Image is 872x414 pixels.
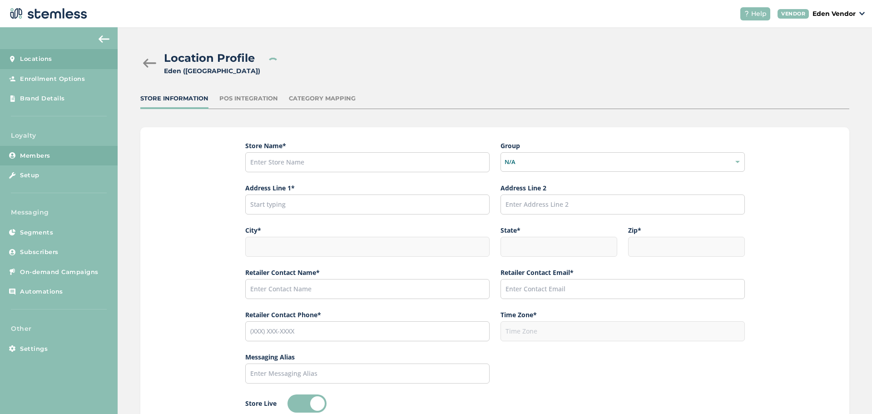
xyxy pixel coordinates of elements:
input: Enter Contact Name [245,279,490,299]
label: Zip [628,225,745,235]
span: Automations [20,287,63,296]
input: Enter Messaging Alias [245,364,490,384]
span: Brand Details [20,94,65,103]
label: Retailer Contact Email [500,268,745,277]
img: logo-dark-0685b13c.svg [7,5,87,23]
span: Members [20,151,50,160]
div: Eden ([GEOGRAPHIC_DATA]) [164,66,260,76]
img: icon_down-arrow-small-66adaf34.svg [859,12,865,15]
p: Eden Vendor [813,9,856,19]
label: Store Name [245,141,490,150]
iframe: Chat Widget [827,370,872,414]
img: icon-arrow-back-accent-c549486e.svg [99,35,109,43]
div: Store Information [140,94,208,103]
span: Segments [20,228,53,237]
span: Settings [20,344,48,354]
input: Start typing [245,195,490,214]
span: Enrollment Options [20,75,85,84]
label: City [245,225,490,235]
h2: Location Profile [164,50,255,66]
span: Help [751,9,767,19]
label: Address Line 1* [245,183,490,193]
label: Time Zone [500,310,745,319]
label: Messaging Alias [245,352,490,362]
label: Group [500,141,745,150]
input: Enter Address Line 2 [500,195,745,214]
label: Retailer Contact Phone* [245,310,490,319]
label: Address Line 2 [500,183,745,193]
img: icon-help-white-03924b79.svg [744,11,749,16]
span: Setup [20,171,40,180]
span: Locations [20,55,52,64]
div: N/A [500,152,745,172]
span: On-demand Campaigns [20,268,99,277]
div: VENDOR [778,9,809,19]
input: (XXX) XXX-XXXX [245,321,490,341]
div: Category Mapping [289,94,356,103]
label: State [500,225,617,235]
input: Enter Contact Email [500,279,745,299]
label: Store Live [245,399,277,408]
label: Retailer Contact Name [245,268,490,277]
span: Subscribers [20,248,59,257]
div: POS Integration [219,94,278,103]
input: Enter Store Name [245,152,490,172]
